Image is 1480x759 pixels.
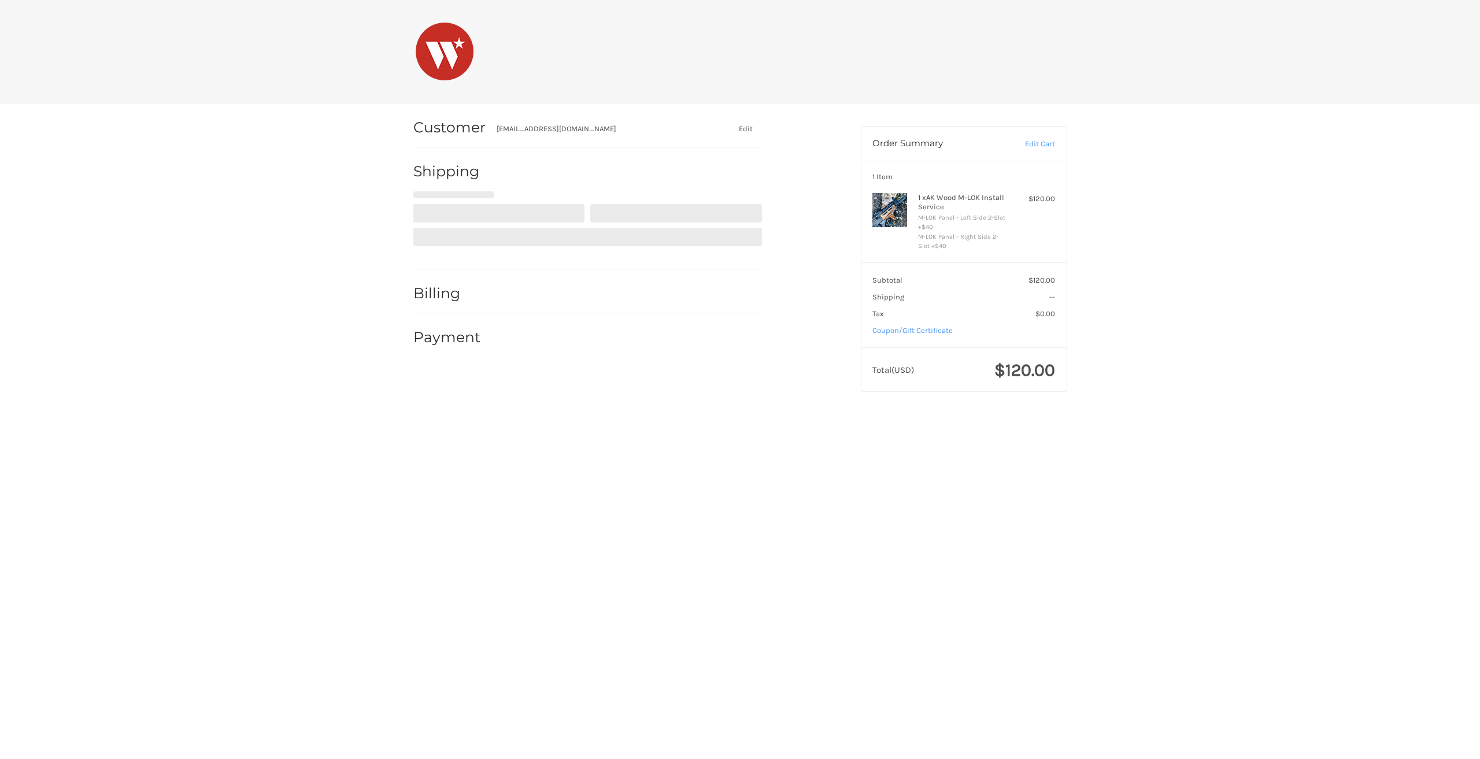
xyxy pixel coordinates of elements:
[497,123,708,135] div: [EMAIL_ADDRESS][DOMAIN_NAME]
[872,326,953,335] a: Coupon/Gift Certificate
[918,232,1007,251] li: M-LOK Panel - Right Side 2-Slot +$40
[872,293,904,301] span: Shipping
[872,309,884,318] span: Tax
[413,284,481,302] h2: Billing
[918,213,1007,232] li: M-LOK Panel - Left Side 2-Slot +$40
[413,328,481,346] h2: Payment
[413,119,486,136] h2: Customer
[1009,193,1055,205] div: $120.00
[872,365,914,375] span: Total (USD)
[730,120,762,136] button: Edit
[918,193,1007,212] h4: 1 x AK Wood M-LOK Install Service
[1028,276,1055,284] span: $120.00
[1001,138,1055,150] a: Edit Cart
[1035,309,1055,318] span: $0.00
[872,276,902,284] span: Subtotal
[872,138,1001,150] h3: Order Summary
[1049,293,1055,301] span: --
[416,23,473,80] img: Warsaw Wood Co.
[872,172,1055,182] h3: 1 Item
[994,360,1055,380] span: $120.00
[413,162,481,180] h2: Shipping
